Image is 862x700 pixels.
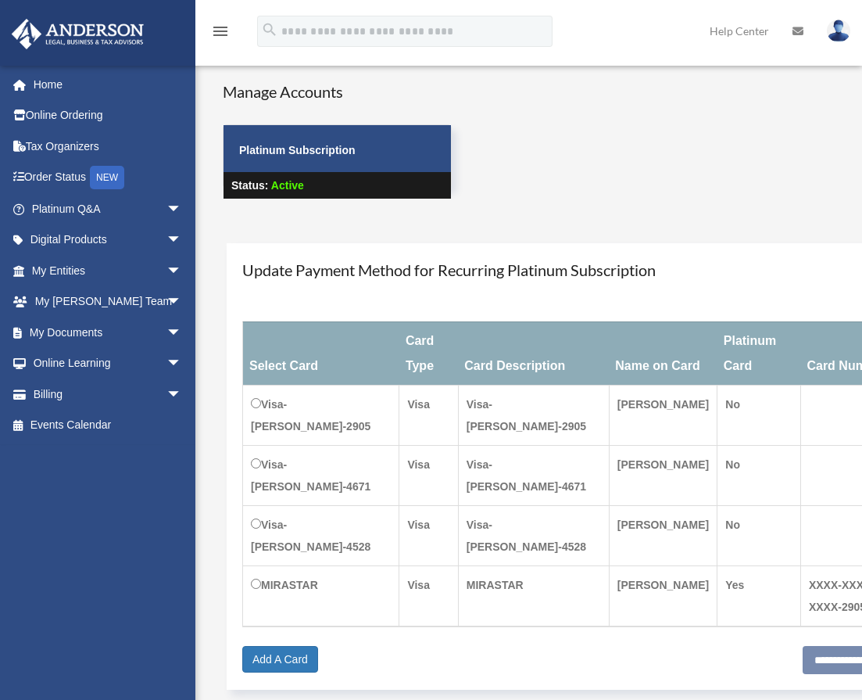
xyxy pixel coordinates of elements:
[11,131,206,162] a: Tax Organizers
[11,286,206,318] a: My [PERSON_NAME] Teamarrow_drop_down
[242,646,318,673] a: Add A Card
[11,193,206,224] a: Platinum Q&Aarrow_drop_down
[399,445,458,505] td: Visa
[166,286,198,318] span: arrow_drop_down
[458,505,609,565] td: Visa-[PERSON_NAME]-4528
[243,505,399,565] td: Visa-[PERSON_NAME]-4528
[11,348,206,379] a: Online Learningarrow_drop_down
[166,317,198,349] span: arrow_drop_down
[11,162,206,194] a: Order StatusNEW
[609,321,717,385] th: Name on Card
[166,193,198,225] span: arrow_drop_down
[717,385,801,445] td: No
[827,20,850,42] img: User Pic
[166,224,198,257] span: arrow_drop_down
[609,565,717,626] td: [PERSON_NAME]
[90,166,124,189] div: NEW
[166,255,198,287] span: arrow_drop_down
[399,505,458,565] td: Visa
[399,385,458,445] td: Visa
[11,317,206,348] a: My Documentsarrow_drop_down
[717,445,801,505] td: No
[231,179,268,192] strong: Status:
[261,21,278,38] i: search
[399,565,458,626] td: Visa
[11,255,206,286] a: My Entitiesarrow_drop_down
[458,445,609,505] td: Visa-[PERSON_NAME]-4671
[166,379,198,411] span: arrow_drop_down
[717,505,801,565] td: No
[239,144,356,156] strong: Platinum Subscription
[458,321,609,385] th: Card Description
[717,565,801,626] td: Yes
[243,385,399,445] td: Visa-[PERSON_NAME]-2905
[609,505,717,565] td: [PERSON_NAME]
[243,565,399,626] td: MIRASTAR
[271,179,304,192] span: Active
[243,445,399,505] td: Visa-[PERSON_NAME]-4671
[166,348,198,380] span: arrow_drop_down
[11,224,206,256] a: Digital Productsarrow_drop_down
[458,565,609,626] td: MIRASTAR
[11,69,206,100] a: Home
[11,379,206,410] a: Billingarrow_drop_down
[7,19,148,49] img: Anderson Advisors Platinum Portal
[11,410,206,441] a: Events Calendar
[211,27,230,41] a: menu
[609,385,717,445] td: [PERSON_NAME]
[609,445,717,505] td: [PERSON_NAME]
[399,321,458,385] th: Card Type
[211,22,230,41] i: menu
[717,321,801,385] th: Platinum Card
[243,321,399,385] th: Select Card
[11,100,206,131] a: Online Ordering
[223,81,452,102] h4: Manage Accounts
[458,385,609,445] td: Visa-[PERSON_NAME]-2905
